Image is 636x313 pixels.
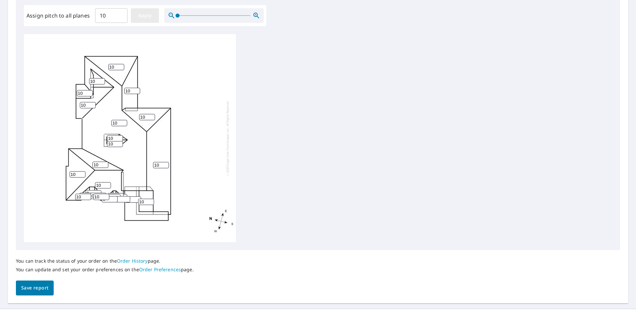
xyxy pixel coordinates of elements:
input: 00.0 [95,6,128,25]
span: Apply [136,12,154,20]
span: Save report [21,284,48,292]
button: Save report [16,281,54,295]
button: Apply [131,8,159,23]
label: Assign pitch to all planes [26,12,90,20]
a: Order History [117,258,148,264]
p: You can track the status of your order on the page. [16,258,194,264]
a: Order Preferences [139,266,181,273]
p: You can update and set your order preferences on the page. [16,267,194,273]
